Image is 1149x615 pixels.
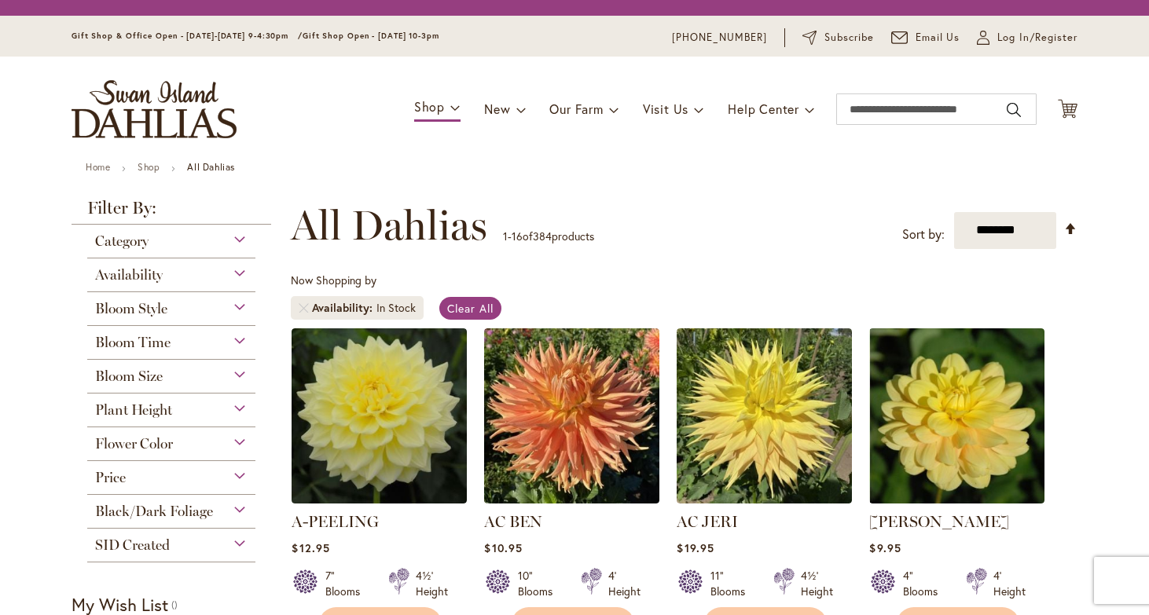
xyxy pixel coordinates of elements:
[447,301,494,316] span: Clear All
[86,161,110,173] a: Home
[299,303,308,313] a: Remove Availability In Stock
[291,273,376,287] span: Now Shopping by
[801,568,833,599] div: 4½' Height
[95,266,163,284] span: Availability
[484,540,522,555] span: $10.95
[439,297,501,320] a: Clear All
[95,334,171,351] span: Bloom Time
[869,492,1044,507] a: AHOY MATEY
[484,101,510,117] span: New
[977,30,1077,46] a: Log In/Register
[292,328,467,503] img: A-Peeling
[728,101,799,117] span: Help Center
[672,30,767,46] a: [PHONE_NUMBER]
[891,30,960,46] a: Email Us
[292,540,329,555] span: $12.95
[187,161,235,173] strong: All Dahlias
[512,229,523,243] span: 16
[484,512,542,531] a: AC BEN
[869,512,1009,531] a: [PERSON_NAME]
[95,401,172,419] span: Plant Height
[72,80,237,138] a: store logo
[291,202,487,249] span: All Dahlias
[325,568,369,599] div: 7" Blooms
[993,568,1026,599] div: 4' Height
[677,512,738,531] a: AC JERI
[138,161,160,173] a: Shop
[503,224,594,249] p: - of products
[608,568,641,599] div: 4' Height
[292,512,379,531] a: A-PEELING
[95,435,173,452] span: Flower Color
[533,229,552,243] span: 384
[72,200,271,225] strong: Filter By:
[95,503,213,520] span: Black/Dark Foliage
[802,30,874,46] a: Subscribe
[902,220,945,249] label: Sort by:
[869,540,901,555] span: $9.95
[1007,97,1021,123] button: Search
[677,328,852,503] img: AC Jeri
[72,31,303,41] span: Gift Shop & Office Open - [DATE]-[DATE] 9-4:30pm /
[414,98,445,115] span: Shop
[95,300,167,317] span: Bloom Style
[903,568,947,599] div: 4" Blooms
[997,30,1077,46] span: Log In/Register
[376,300,416,316] div: In Stock
[824,30,874,46] span: Subscribe
[95,536,170,554] span: SID Created
[710,568,754,599] div: 11" Blooms
[549,101,603,117] span: Our Farm
[484,492,659,507] a: AC BEN
[503,229,508,243] span: 1
[643,101,688,117] span: Visit Us
[95,469,126,486] span: Price
[916,30,960,46] span: Email Us
[677,540,714,555] span: $19.95
[95,232,149,250] span: Category
[95,368,163,385] span: Bloom Size
[518,568,562,599] div: 10" Blooms
[677,492,852,507] a: AC Jeri
[303,31,439,41] span: Gift Shop Open - [DATE] 10-3pm
[869,328,1044,503] img: AHOY MATEY
[484,328,659,503] img: AC BEN
[312,300,376,316] span: Availability
[416,568,448,599] div: 4½' Height
[292,492,467,507] a: A-Peeling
